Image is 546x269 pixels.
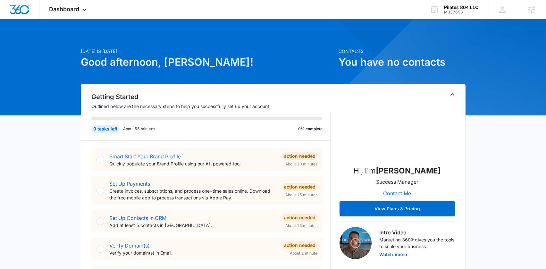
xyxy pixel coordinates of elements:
[298,126,323,132] p: 0% complete
[282,214,317,222] div: Action Needed
[285,223,317,229] span: About 15 minutes
[376,178,418,186] p: Success Manager
[449,91,456,98] button: Toggle Collapse
[282,183,317,191] div: Action Needed
[109,242,150,249] a: Verify Domain(s)
[109,215,166,221] a: Set Up Contacts in CRM
[339,55,466,70] h1: You have no contacts
[290,250,317,256] span: About 1 minute
[353,165,441,177] p: Hi, I'm
[365,96,429,160] img: Thomas Baron
[282,241,317,249] div: Action Needed
[109,222,277,229] p: Add at least 5 contacts in [GEOGRAPHIC_DATA].
[444,5,478,10] div: account name
[109,181,150,187] a: Set Up Payments
[377,186,417,201] button: Contact Me
[109,153,181,160] a: Smart Start Your Brand Profile
[339,48,466,55] p: Contacts
[379,252,407,257] button: Watch Video
[285,161,317,167] span: About 10 minutes
[379,236,455,250] p: Marketing 360® gives you the tools to scale your business.
[91,92,331,102] h2: Getting Started
[282,152,317,160] div: Action Needed
[109,249,277,256] p: Verify your domain(s) in Email.
[91,103,331,110] p: Outlined below are the necessary steps to help you successfully set up your account.
[376,166,441,175] strong: [PERSON_NAME]
[81,55,335,70] h1: Good afternoon, [PERSON_NAME]!
[444,10,478,14] div: account id
[109,188,277,201] p: Create invoices, subscriptions, and process one-time sales online. Download the free mobile app t...
[49,6,79,13] span: Dashboard
[81,48,335,55] p: [DATE] is [DATE]
[340,227,372,259] img: Intro Video
[285,192,317,198] span: About 15 minutes
[340,201,455,216] button: View Plans & Pricing
[109,160,277,167] p: Quickly populate your Brand Profile using our AI-powered tool.
[91,125,119,133] div: 9 tasks left
[123,126,155,132] p: About 55 minutes
[379,229,455,236] h3: Intro Video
